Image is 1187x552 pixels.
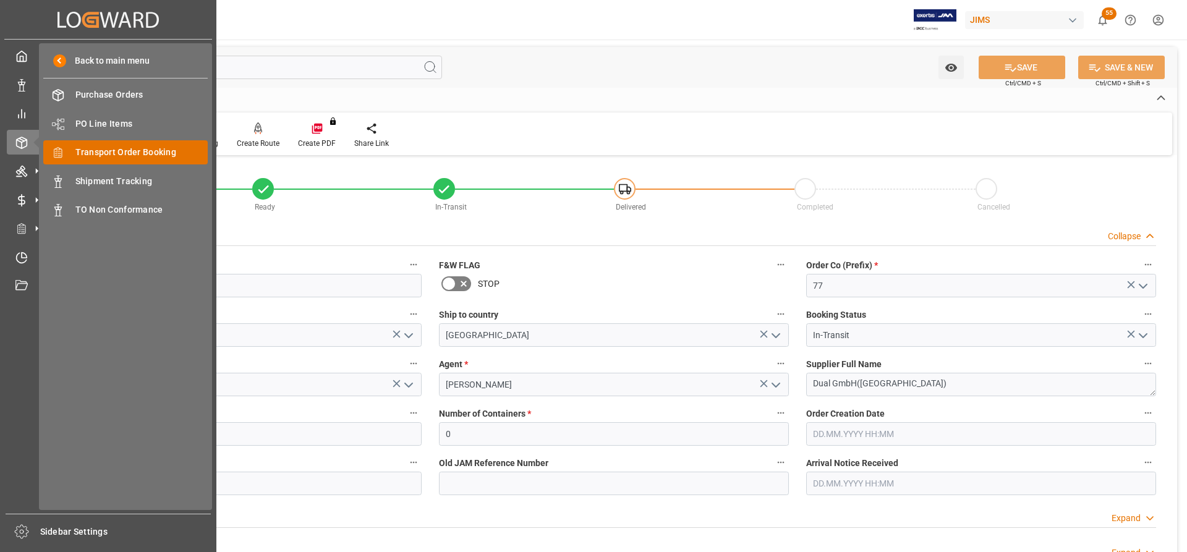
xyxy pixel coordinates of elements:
[1005,79,1041,88] span: Ctrl/CMD + S
[965,11,1084,29] div: JIMS
[439,358,468,371] span: Agent
[616,203,646,211] span: Delivered
[773,306,789,322] button: Ship to country
[439,308,498,321] span: Ship to country
[1102,7,1117,20] span: 55
[773,257,789,273] button: F&W FLAG
[806,259,878,272] span: Order Co (Prefix)
[1140,355,1156,372] button: Supplier Full Name
[1096,79,1150,88] span: Ctrl/CMD + Shift + S
[938,56,964,79] button: open menu
[398,375,417,394] button: open menu
[765,326,784,345] button: open menu
[965,8,1089,32] button: JIMS
[406,306,422,322] button: Country of Origin (Suffix) *
[439,407,531,420] span: Number of Containers
[1112,512,1141,525] div: Expand
[406,257,422,273] button: JAM Reference Number
[773,405,789,421] button: Number of Containers *
[806,472,1156,495] input: DD.MM.YYYY HH:MM
[977,203,1010,211] span: Cancelled
[439,259,480,272] span: F&W FLAG
[1089,6,1117,34] button: show 55 new notifications
[1078,56,1165,79] button: SAVE & NEW
[57,56,442,79] input: Search Fields
[1117,6,1144,34] button: Help Center
[75,88,208,101] span: Purchase Orders
[40,525,211,538] span: Sidebar Settings
[1140,257,1156,273] button: Order Co (Prefix) *
[43,111,208,135] a: PO Line Items
[43,198,208,222] a: TO Non Conformance
[66,54,150,67] span: Back to main menu
[75,117,208,130] span: PO Line Items
[7,101,210,125] a: My Reports
[43,169,208,193] a: Shipment Tracking
[1133,276,1151,295] button: open menu
[1133,326,1151,345] button: open menu
[75,146,208,159] span: Transport Order Booking
[1140,306,1156,322] button: Booking Status
[406,405,422,421] button: Supplier Number
[7,72,210,96] a: Data Management
[1140,405,1156,421] button: Order Creation Date
[7,245,210,269] a: Timeslot Management V2
[435,203,467,211] span: In-Transit
[7,274,210,298] a: Document Management
[914,9,956,31] img: Exertis%20JAM%20-%20Email%20Logo.jpg_1722504956.jpg
[406,355,422,372] button: Shipment type *
[806,358,882,371] span: Supplier Full Name
[75,203,208,216] span: TO Non Conformance
[806,308,866,321] span: Booking Status
[7,44,210,68] a: My Cockpit
[806,373,1156,396] textarea: Dual GmbH([GEOGRAPHIC_DATA])
[43,140,208,164] a: Transport Order Booking
[478,278,500,291] span: STOP
[398,326,417,345] button: open menu
[406,454,422,470] button: Ready Date *
[806,422,1156,446] input: DD.MM.YYYY HH:MM
[797,203,833,211] span: Completed
[72,323,422,347] input: Type to search/select
[806,457,898,470] span: Arrival Notice Received
[72,472,422,495] input: DD.MM.YYYY
[765,375,784,394] button: open menu
[43,83,208,107] a: Purchase Orders
[439,457,548,470] span: Old JAM Reference Number
[237,138,279,149] div: Create Route
[354,138,389,149] div: Share Link
[1140,454,1156,470] button: Arrival Notice Received
[773,355,789,372] button: Agent *
[806,407,885,420] span: Order Creation Date
[773,454,789,470] button: Old JAM Reference Number
[75,175,208,188] span: Shipment Tracking
[1108,230,1141,243] div: Collapse
[255,203,275,211] span: Ready
[979,56,1065,79] button: SAVE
